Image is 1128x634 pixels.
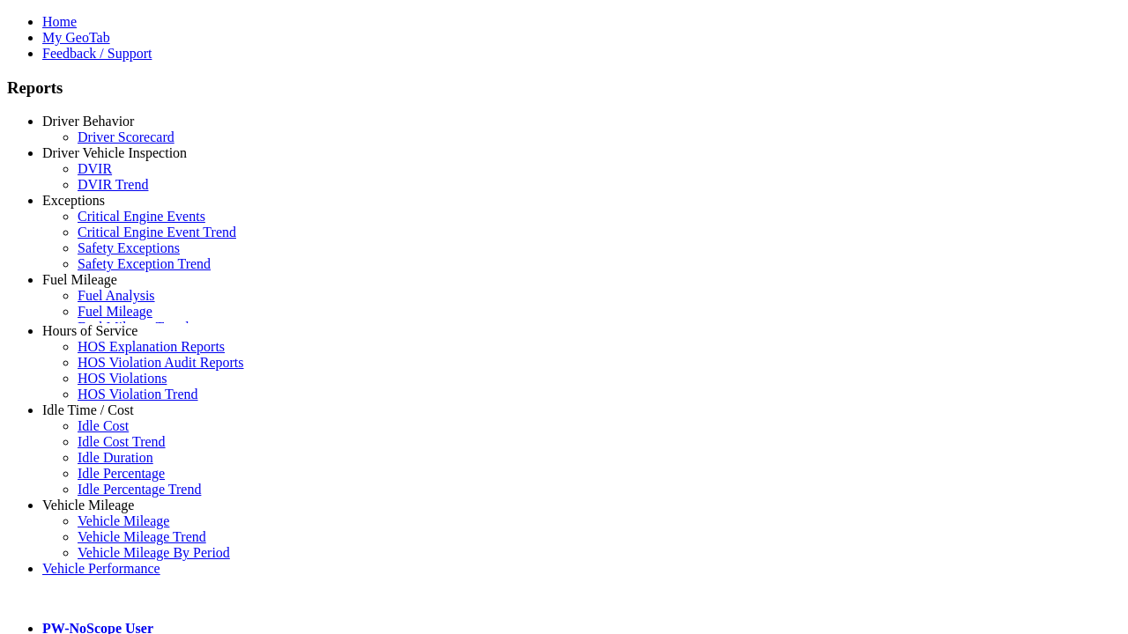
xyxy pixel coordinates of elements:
[78,355,244,370] a: HOS Violation Audit Reports
[42,114,134,129] a: Driver Behavior
[42,145,187,160] a: Driver Vehicle Inspection
[78,513,169,528] a: Vehicle Mileage
[78,209,205,224] a: Critical Engine Events
[78,339,225,354] a: HOS Explanation Reports
[78,371,167,386] a: HOS Violations
[42,193,105,208] a: Exceptions
[78,256,211,271] a: Safety Exception Trend
[78,288,155,303] a: Fuel Analysis
[78,161,112,176] a: DVIR
[78,529,206,544] a: Vehicle Mileage Trend
[78,434,166,449] a: Idle Cost Trend
[78,177,148,192] a: DVIR Trend
[78,545,230,560] a: Vehicle Mileage By Period
[78,320,189,335] a: Fuel Mileage Trend
[78,482,201,497] a: Idle Percentage Trend
[42,46,152,61] a: Feedback / Support
[42,272,117,287] a: Fuel Mileage
[78,240,180,255] a: Safety Exceptions
[42,498,134,512] a: Vehicle Mileage
[78,418,129,433] a: Idle Cost
[7,78,1121,98] h3: Reports
[78,304,152,319] a: Fuel Mileage
[42,323,137,338] a: Hours of Service
[42,30,110,45] a: My GeoTab
[42,402,134,417] a: Idle Time / Cost
[78,450,153,465] a: Idle Duration
[42,14,77,29] a: Home
[78,466,165,481] a: Idle Percentage
[42,561,160,576] a: Vehicle Performance
[78,225,236,240] a: Critical Engine Event Trend
[78,387,198,402] a: HOS Violation Trend
[78,129,174,144] a: Driver Scorecard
